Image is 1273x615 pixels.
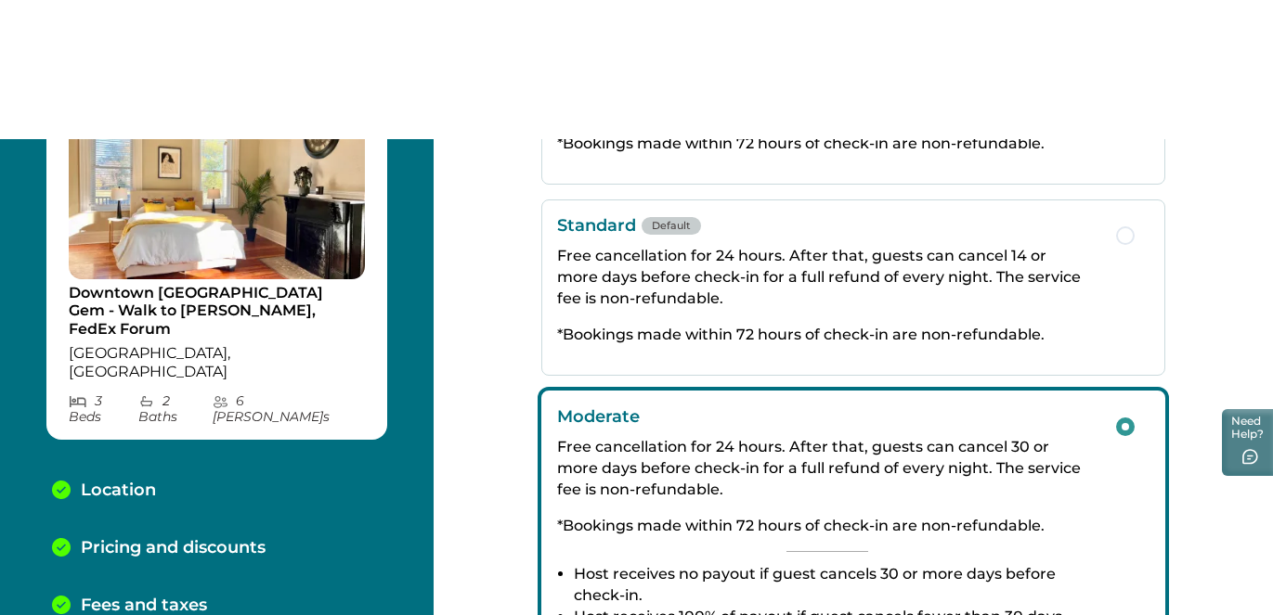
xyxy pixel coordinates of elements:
p: Free cancellation for 24 hours. After that, guests can cancel 30 or more days before check-in for... [557,436,1098,500]
p: Moderate [557,406,1098,427]
p: Pricing and discounts [81,538,266,558]
li: Host receives no payout if guest cancels 30 or more days before check-in. [574,563,1098,606]
p: [GEOGRAPHIC_DATA], [GEOGRAPHIC_DATA] [69,344,365,380]
p: Location [81,480,156,501]
p: Downtown [GEOGRAPHIC_DATA] Gem - Walk to [PERSON_NAME], FedEx Forum [69,284,365,339]
span: Default [642,217,701,235]
button: StandardDefaultFree cancellation for 24 hours. After that, guests can cancel 14 or more days befo... [541,199,1165,376]
p: *Bookings made within 72 hours of check-in are non-refundable. [557,133,1098,154]
p: 6 [PERSON_NAME] s [213,393,366,425]
p: *Bookings made within 72 hours of check-in are non-refundable. [557,515,1098,536]
p: *Bookings made within 72 hours of check-in are non-refundable. [557,324,1098,345]
img: propertyImage_Downtown Memphis Gem - Walk to Beale, FedEx Forum [69,107,365,279]
p: 2 Bath s [138,393,212,425]
p: Standard [557,215,1098,236]
p: Free cancellation for 24 hours. After that, guests can cancel 14 or more days before check-in for... [557,245,1098,309]
p: 3 Bed s [69,393,138,425]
